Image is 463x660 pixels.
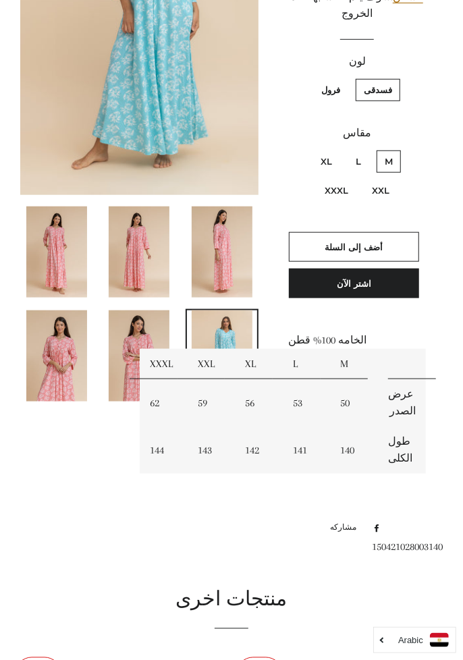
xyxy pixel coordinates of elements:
div: الخامه 100% قطن [289,332,426,507]
td: 62 [140,379,188,427]
label: مقاس [289,125,426,142]
button: اشتر الآن [289,269,419,298]
label: XL [312,150,340,173]
label: فسدقى [356,79,400,101]
td: XXXL [140,349,188,379]
span: أضف إلى السلة [325,242,383,252]
td: 144 [140,427,188,474]
img: تحميل الصورة في عارض المعرض ، قميص نوم ملك [192,310,252,402]
img: تحميل الصورة في عارض المعرض ، قميص نوم ملك [192,207,252,298]
label: L [348,150,369,173]
td: XXL [188,349,236,379]
td: 143 [188,427,236,474]
label: لون [289,53,426,70]
td: 59 [188,379,236,427]
td: M [331,349,379,379]
label: فرول [313,79,348,101]
td: طول الكلى [378,427,426,474]
td: XL [235,349,283,379]
td: 53 [283,379,331,427]
img: تحميل الصورة في عارض المعرض ، قميص نوم ملك [26,310,87,402]
td: 142 [235,427,283,474]
i: Arabic [398,636,423,644]
a: Arabic [381,633,449,647]
span: 150421028003140 [372,541,443,553]
button: أضف إلى السلة [289,232,419,262]
img: تحميل الصورة في عارض المعرض ، قميص نوم ملك [26,207,87,298]
td: 140 [331,427,379,474]
label: XXXL [317,180,356,202]
td: عرض الصدر [378,379,426,427]
label: M [377,150,401,173]
td: L [283,349,331,379]
span: مشاركه [330,521,363,536]
td: 56 [235,379,283,427]
td: 141 [283,427,331,474]
label: XXL [364,180,398,202]
h2: منتجات اخرى [20,586,443,615]
img: تحميل الصورة في عارض المعرض ، قميص نوم ملك [109,310,169,402]
img: تحميل الصورة في عارض المعرض ، قميص نوم ملك [109,207,169,298]
td: 50 [331,379,379,427]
